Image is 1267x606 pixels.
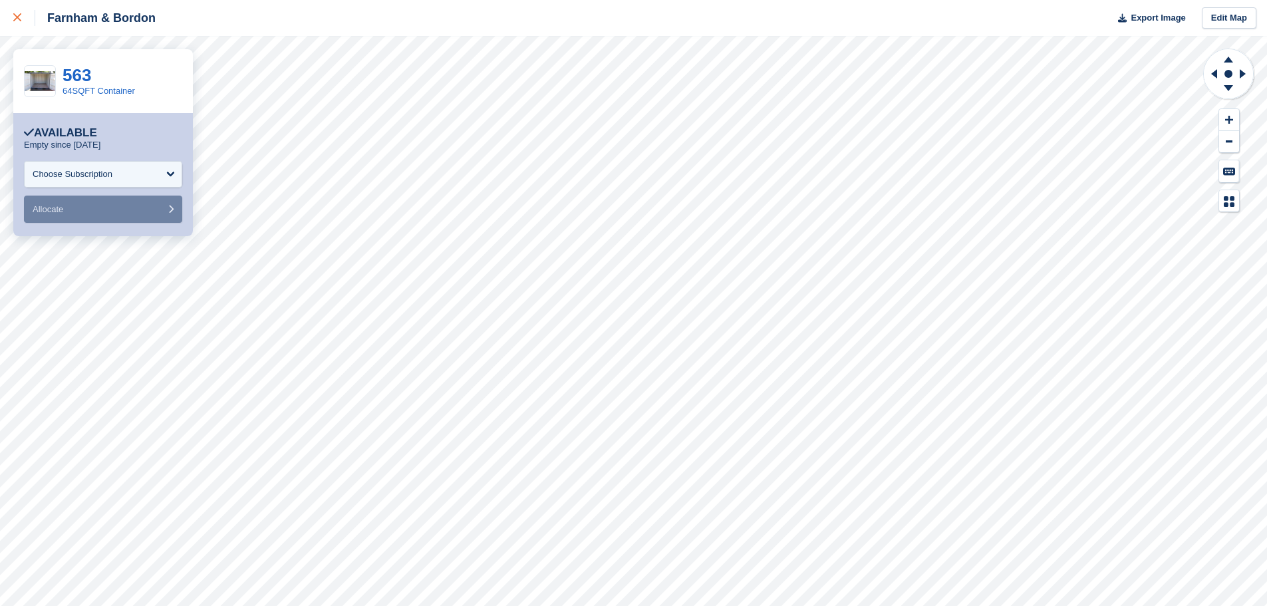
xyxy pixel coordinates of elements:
[24,140,100,150] p: Empty since [DATE]
[1131,11,1185,25] span: Export Image
[1202,7,1256,29] a: Edit Map
[63,65,91,85] a: 563
[24,196,182,223] button: Allocate
[1219,160,1239,182] button: Keyboard Shortcuts
[1110,7,1186,29] button: Export Image
[1219,190,1239,212] button: Map Legend
[63,86,135,96] a: 64SQFT Container
[25,71,55,92] img: 64sqft.jpg
[33,168,112,181] div: Choose Subscription
[35,10,156,26] div: Farnham & Bordon
[1219,109,1239,131] button: Zoom In
[24,126,97,140] div: Available
[1219,131,1239,153] button: Zoom Out
[33,204,63,214] span: Allocate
